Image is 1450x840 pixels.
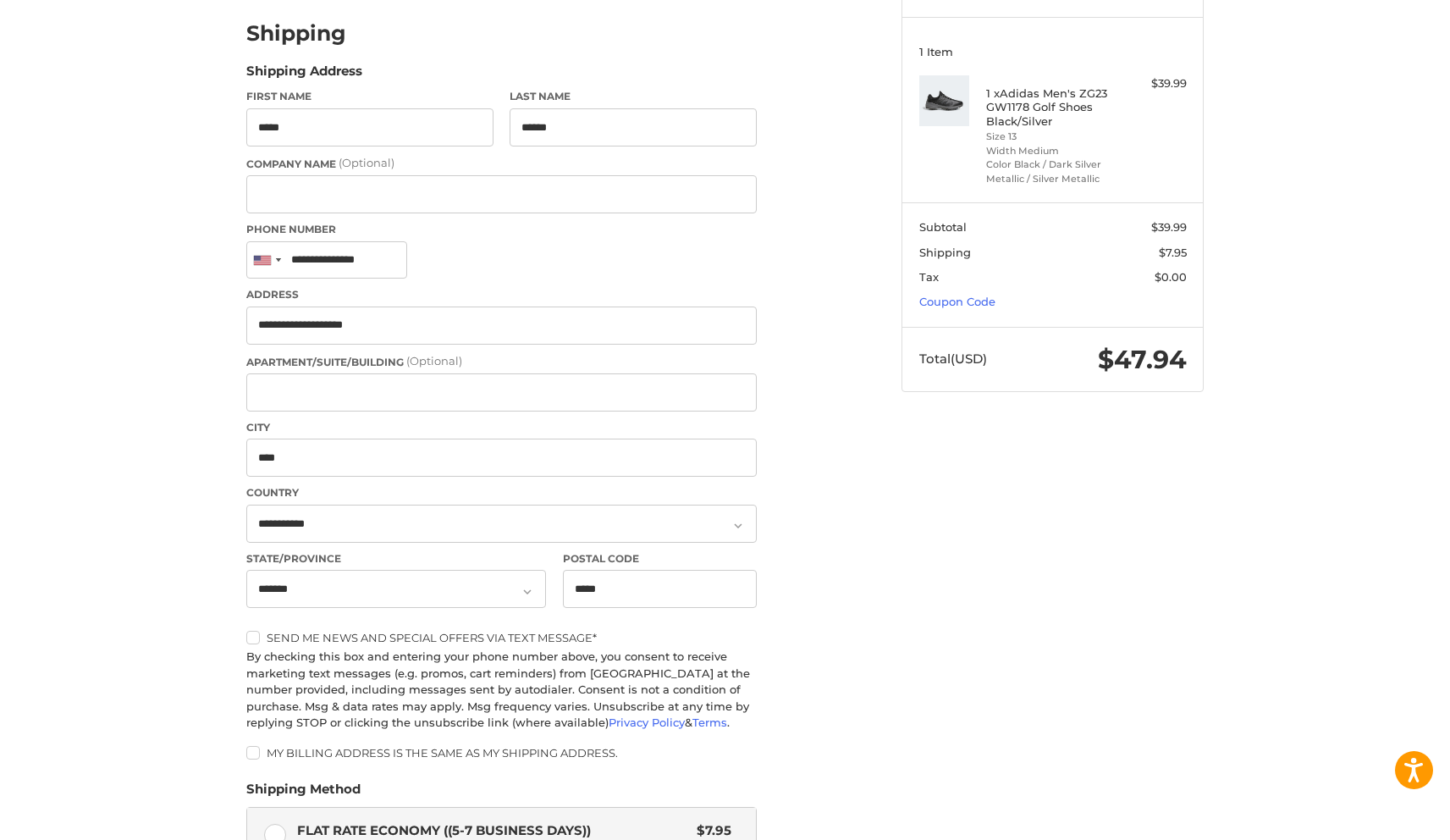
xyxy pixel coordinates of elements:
span: $0.00 [1155,270,1187,284]
span: $39.99 [1151,220,1187,234]
a: Terms [692,716,727,729]
span: Subtotal [919,220,967,234]
label: City [246,420,757,435]
label: Company Name [246,155,757,172]
span: Shipping [919,246,971,259]
label: Last Name [510,89,757,104]
legend: Shipping Address [246,62,362,89]
label: Apartment/Suite/Building [246,353,757,370]
label: Send me news and special offers via text message* [246,631,757,644]
li: Color Black / Dark Silver Metallic / Silver Metallic [986,157,1116,185]
label: State/Province [246,551,546,566]
h2: Shipping [246,20,346,47]
div: By checking this box and entering your phone number above, you consent to receive marketing text ... [246,649,757,732]
span: Total (USD) [919,351,987,367]
span: Tax [919,270,939,284]
a: Coupon Code [919,295,995,308]
small: (Optional) [339,156,394,169]
a: Privacy Policy [609,716,685,729]
label: Postal Code [563,551,758,566]
li: Width Medium [986,144,1116,158]
label: Address [246,287,757,302]
span: $47.94 [1098,344,1187,375]
div: United States: +1 [247,242,286,279]
div: $39.99 [1120,75,1187,92]
label: Phone Number [246,222,757,237]
h3: 1 Item [919,45,1187,58]
label: My billing address is the same as my shipping address. [246,746,757,760]
label: First Name [246,89,493,104]
legend: Shipping Method [246,780,361,807]
small: (Optional) [406,354,462,367]
li: Size 13 [986,130,1116,144]
span: $7.95 [1159,246,1187,259]
label: Country [246,485,757,500]
h4: 1 x Adidas Men's ZG23 GW1178 Golf Shoes Black/Silver [986,86,1116,128]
